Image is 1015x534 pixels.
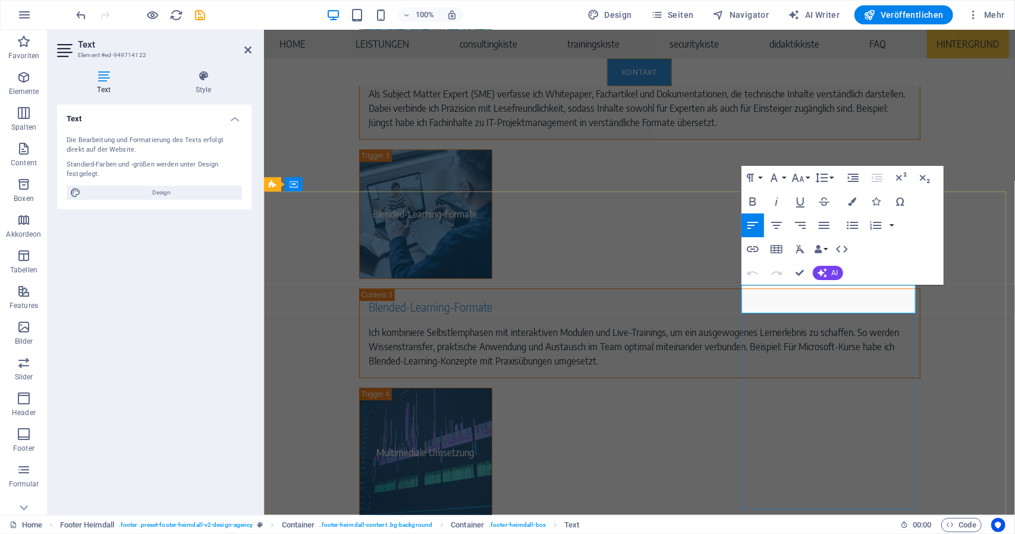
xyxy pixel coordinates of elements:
[583,5,637,24] button: Design
[813,190,835,213] button: Strikethrough
[78,50,228,61] h3: Element #ed-949714122
[900,518,932,532] h6: Session-Zeit
[60,518,114,532] span: Klick zum Auswählen. Doppelklick zum Bearbeiten
[889,190,912,213] button: Special Characters
[913,518,931,532] span: 00 00
[890,166,912,190] button: Superscript
[146,8,160,22] button: Klicke hier, um den Vorschau-Modus zu verlassen
[865,190,888,213] button: Icons
[741,237,764,261] button: Insert Link
[194,8,208,22] i: Save (Ctrl+S)
[451,518,484,532] span: Klick zum Auswählen. Doppelklick zum Bearbeiten
[6,230,41,239] p: Akkordeon
[170,8,184,22] i: Seite neu laden
[193,8,208,22] button: save
[67,136,242,155] div: Die Bearbeitung und Formatierung des Texts erfolgt direkt auf der Website.
[963,5,1010,24] button: Mehr
[765,261,788,285] button: Redo (Ctrl+Shift+Z)
[765,213,788,237] button: Align Center
[741,166,764,190] button: Paragraph Format
[15,337,33,346] p: Bilder
[831,237,853,261] button: HTML
[416,8,435,22] h6: 100%
[741,213,764,237] button: Align Left
[789,166,812,190] button: Font Size
[921,520,923,529] span: :
[12,408,36,417] p: Header
[741,190,764,213] button: Bold (Ctrl+B)
[651,9,694,21] span: Seiten
[708,5,774,24] button: Navigator
[489,518,546,532] span: . footer-heimdall-box
[947,518,976,532] span: Code
[564,518,579,532] span: Klick zum Auswählen. Doppelklick zum Bearbeiten
[60,518,580,532] nav: breadcrumb
[14,194,34,203] p: Boxen
[74,8,89,22] button: undo
[941,518,982,532] button: Code
[587,9,632,21] span: Design
[864,9,944,21] span: Veröffentlichen
[257,522,263,528] i: Dieses Element ist ein anpassbares Preset
[57,70,155,95] h4: Text
[155,70,252,95] h4: Style
[8,51,39,61] p: Favoriten
[866,166,888,190] button: Decrease Indent
[789,237,812,261] button: Clear Formatting
[13,444,34,453] p: Footer
[10,265,37,275] p: Tabellen
[57,105,252,126] h4: Text
[765,237,788,261] button: Insert Table
[813,237,829,261] button: Data Bindings
[9,479,39,489] p: Formular
[169,8,184,22] button: reload
[447,10,457,20] i: Bei Größenänderung Zoomstufe automatisch an das gewählte Gerät anpassen.
[583,5,637,24] div: Design (Strg+Alt+Y)
[84,186,238,200] span: Design
[789,213,812,237] button: Align Right
[991,518,1005,532] button: Usercentrics
[75,8,89,22] i: Rückgängig: Überschrift ändern (Strg+Z)
[398,8,440,22] button: 100%
[78,39,252,50] h2: Text
[11,158,37,168] p: Content
[813,166,835,190] button: Line Height
[842,166,865,190] button: Increase Indent
[913,166,936,190] button: Subscript
[11,122,36,132] p: Spalten
[320,518,433,532] span: . footer-heimdall-content .bg-background
[841,190,864,213] button: Colors
[854,5,953,24] button: Veröffentlichen
[10,301,38,310] p: Features
[67,160,242,180] div: Standard-Farben und -größen werden unter Design festgelegt.
[784,5,845,24] button: AI Writer
[789,261,812,285] button: Confirm (Ctrl+⏎)
[119,518,253,532] span: . footer .preset-footer-heimdall-v2-design-agency
[67,186,242,200] button: Design
[741,261,764,285] button: Undo (Ctrl+Z)
[9,87,39,96] p: Elemente
[646,5,699,24] button: Seiten
[813,266,843,280] button: AI
[813,213,835,237] button: Align Justify
[887,213,897,237] button: Ordered List
[832,269,838,277] span: AI
[789,190,812,213] button: Underline (Ctrl+U)
[10,518,42,532] a: Klick, um Auswahl aufzuheben. Doppelklick öffnet Seitenverwaltung
[788,9,840,21] span: AI Writer
[841,213,864,237] button: Unordered List
[713,9,769,21] span: Navigator
[282,518,315,532] span: Klick zum Auswählen. Doppelklick zum Bearbeiten
[967,9,1005,21] span: Mehr
[865,213,887,237] button: Ordered List
[765,166,788,190] button: Font Family
[765,190,788,213] button: Italic (Ctrl+I)
[15,372,33,382] p: Slider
